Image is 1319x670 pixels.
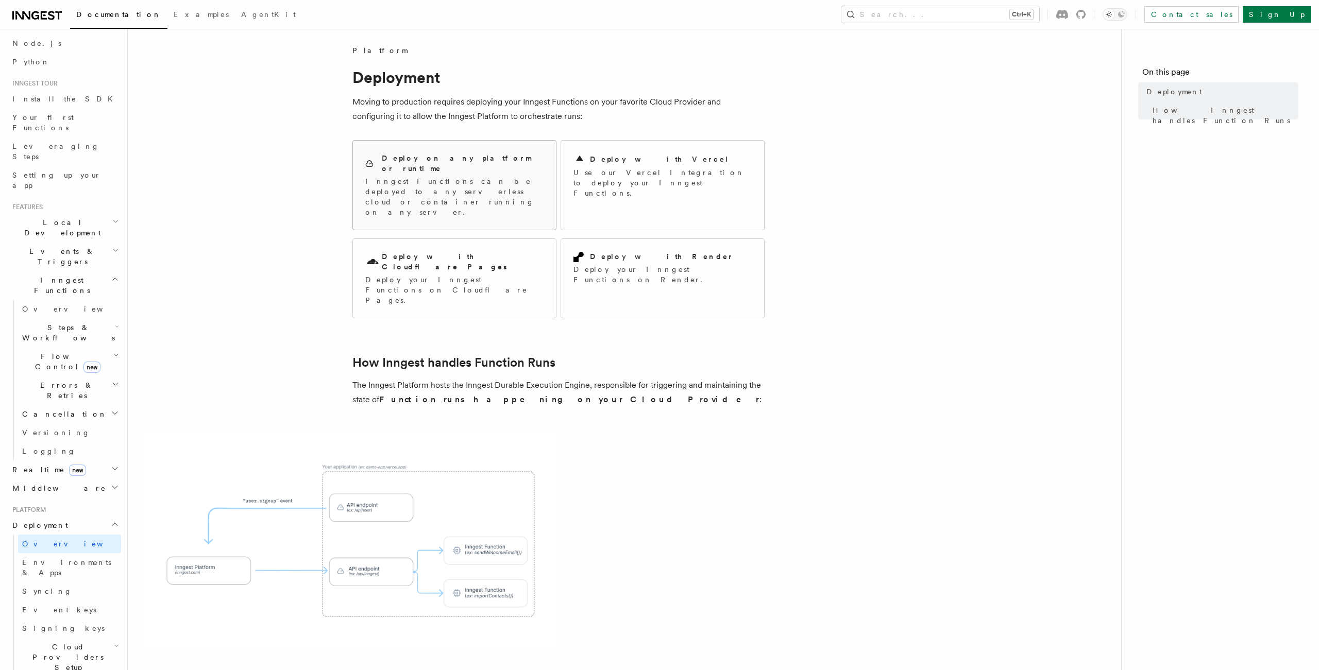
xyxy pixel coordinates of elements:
[22,305,128,313] span: Overview
[18,347,121,376] button: Flow Controlnew
[22,587,72,595] span: Syncing
[8,53,121,71] a: Python
[561,238,765,318] a: Deploy with RenderDeploy your Inngest Functions on Render.
[22,558,111,577] span: Environments & Apps
[8,108,121,137] a: Your first Functions
[8,479,121,497] button: Middleware
[18,405,121,423] button: Cancellation
[8,137,121,166] a: Leveraging Steps
[18,376,121,405] button: Errors & Retries
[22,447,76,455] span: Logging
[382,153,544,174] h2: Deploy on any platform or runtime
[22,624,105,632] span: Signing keys
[235,3,302,28] a: AgentKit
[352,355,555,370] a: How Inngest handles Function Runs
[1146,87,1202,97] span: Deployment
[18,318,121,347] button: Steps & Workflows
[1142,82,1298,101] a: Deployment
[8,483,106,493] span: Middleware
[12,142,99,161] span: Leveraging Steps
[1153,105,1298,126] span: How Inngest handles Function Runs
[18,600,121,619] a: Event keys
[8,213,121,242] button: Local Development
[18,351,113,372] span: Flow Control
[352,95,765,124] p: Moving to production requires deploying your Inngest Functions on your favorite Cloud Provider an...
[590,251,734,262] h2: Deploy with Render
[241,10,296,19] span: AgentKit
[8,246,112,267] span: Events & Triggers
[12,171,101,190] span: Setting up your app
[144,434,556,648] img: The Inngest Platform communicates with your deployed Inngest Functions by sending requests to you...
[1010,9,1033,20] kbd: Ctrl+K
[12,113,74,132] span: Your first Functions
[12,39,61,47] span: Node.js
[18,300,121,318] a: Overview
[18,380,112,401] span: Errors & Retries
[8,203,43,211] span: Features
[573,264,752,285] p: Deploy your Inngest Functions on Render.
[8,271,121,300] button: Inngest Functions
[18,442,121,460] a: Logging
[590,154,729,164] h2: Deploy with Vercel
[573,167,752,198] p: Use our Vercel Integration to deploy your Inngest Functions.
[8,90,121,108] a: Install the SDK
[22,428,90,437] span: Versioning
[352,68,765,87] h1: Deployment
[70,3,167,29] a: Documentation
[8,242,121,271] button: Events & Triggers
[8,460,121,479] button: Realtimenew
[352,238,556,318] a: Deploy with Cloudflare PagesDeploy your Inngest Functions on Cloudflare Pages.
[352,378,765,407] p: The Inngest Platform hosts the Inngest Durable Execution Engine, responsible for triggering and m...
[365,255,380,269] svg: Cloudflare
[8,34,121,53] a: Node.js
[8,520,68,530] span: Deployment
[1148,101,1298,130] a: How Inngest handles Function Runs
[18,619,121,638] a: Signing keys
[22,540,128,548] span: Overview
[8,79,58,88] span: Inngest tour
[352,45,407,56] span: Platform
[841,6,1039,23] button: Search...Ctrl+K
[83,362,100,373] span: new
[8,217,112,238] span: Local Development
[18,553,121,582] a: Environments & Apps
[69,465,86,476] span: new
[22,606,96,614] span: Event keys
[1144,6,1239,23] a: Contact sales
[8,275,111,296] span: Inngest Functions
[18,322,115,343] span: Steps & Workflows
[12,95,119,103] span: Install the SDK
[379,394,759,404] strong: Function runs happening on your Cloud Provider
[174,10,229,19] span: Examples
[167,3,235,28] a: Examples
[18,423,121,442] a: Versioning
[382,251,544,272] h2: Deploy with Cloudflare Pages
[8,300,121,460] div: Inngest Functions
[8,465,86,475] span: Realtime
[1103,8,1127,21] button: Toggle dark mode
[365,176,544,217] p: Inngest Functions can be deployed to any serverless cloud or container running on any server.
[1243,6,1311,23] a: Sign Up
[8,166,121,195] a: Setting up your app
[352,140,556,230] a: Deploy on any platform or runtimeInngest Functions can be deployed to any serverless cloud or con...
[8,516,121,535] button: Deployment
[8,506,46,514] span: Platform
[1142,66,1298,82] h4: On this page
[18,582,121,600] a: Syncing
[18,535,121,553] a: Overview
[365,274,544,305] p: Deploy your Inngest Functions on Cloudflare Pages.
[561,140,765,230] a: Deploy with VercelUse our Vercel Integration to deploy your Inngest Functions.
[12,58,50,66] span: Python
[76,10,161,19] span: Documentation
[18,409,107,419] span: Cancellation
